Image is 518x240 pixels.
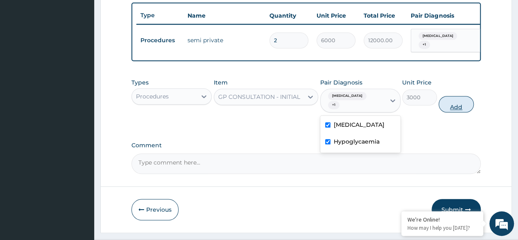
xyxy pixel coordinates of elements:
span: + 1 [328,101,339,109]
span: We're online! [48,69,113,152]
div: Chat with us now [43,46,138,57]
button: Add [439,96,473,112]
button: Previous [131,199,179,220]
button: Submit [432,199,481,220]
div: We're Online! [407,216,477,223]
th: Total Price [360,7,407,24]
th: Type [136,8,183,23]
textarea: Type your message and hit 'Enter' [4,156,156,185]
th: Quantity [265,7,312,24]
label: Item [214,78,228,87]
td: Procedures [136,33,183,48]
span: [MEDICAL_DATA] [328,92,366,100]
label: Unit Price [402,78,432,87]
label: [MEDICAL_DATA] [334,121,385,129]
th: Pair Diagnosis [407,7,497,24]
th: Unit Price [312,7,360,24]
div: Procedures [136,92,169,101]
th: Name [183,7,265,24]
label: Types [131,79,149,86]
img: d_794563401_company_1708531726252_794563401 [15,41,33,62]
div: GP CONSULTATION - INITIAL [218,93,300,101]
td: semi private [183,32,265,48]
label: Comment [131,142,481,149]
p: How may I help you today? [407,224,477,231]
label: Pair Diagnosis [320,78,362,87]
div: Minimize live chat window [134,4,154,24]
label: Hypoglycaemia [334,137,380,146]
span: + 1 [418,41,430,49]
span: [MEDICAL_DATA] [418,32,457,40]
